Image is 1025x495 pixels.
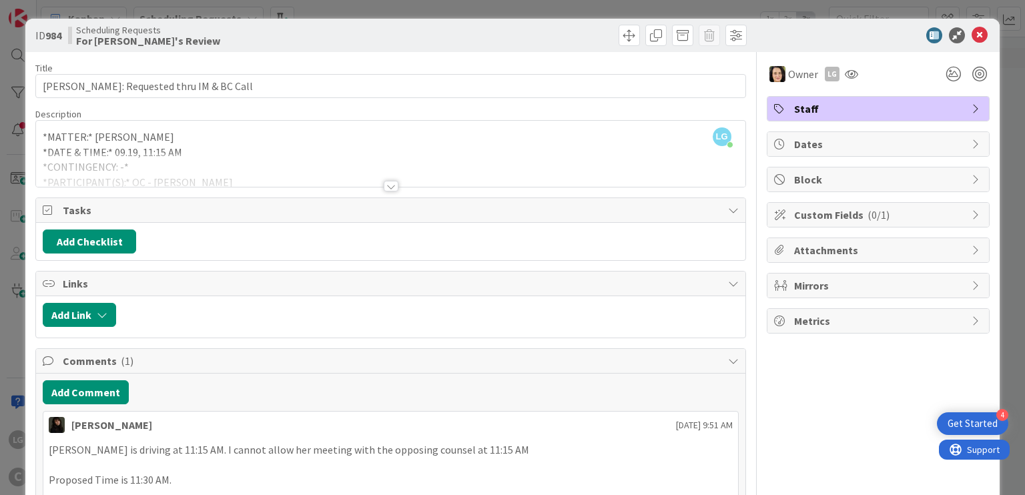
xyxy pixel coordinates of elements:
[121,354,133,368] span: ( 1 )
[713,127,731,146] span: LG
[788,66,818,82] span: Owner
[676,418,733,432] span: [DATE] 9:51 AM
[35,27,61,43] span: ID
[45,29,61,42] b: 984
[769,66,785,82] img: BL
[28,2,61,18] span: Support
[794,313,965,329] span: Metrics
[794,101,965,117] span: Staff
[49,472,732,488] p: Proposed Time is 11:30 AM.
[43,229,136,254] button: Add Checklist
[43,145,738,160] p: *DATE & TIME:* 09.19, 11:15 AM
[868,208,890,221] span: ( 0/1 )
[794,242,965,258] span: Attachments
[35,108,81,120] span: Description
[49,442,732,458] p: [PERSON_NAME] is driving at 11:15 AM. I cannot allow her meeting with the opposing counsel at 11:...
[71,417,152,433] div: [PERSON_NAME]
[76,35,220,46] b: For [PERSON_NAME]'s Review
[35,74,745,98] input: type card name here...
[63,353,721,369] span: Comments
[49,417,65,433] img: ES
[794,278,965,294] span: Mirrors
[794,136,965,152] span: Dates
[76,25,220,35] span: Scheduling Requests
[794,207,965,223] span: Custom Fields
[996,409,1008,421] div: 4
[937,412,1008,435] div: Open Get Started checklist, remaining modules: 4
[43,129,738,145] p: *MATTER:* [PERSON_NAME]
[794,171,965,187] span: Block
[948,417,998,430] div: Get Started
[43,380,129,404] button: Add Comment
[825,67,839,81] div: LG
[63,202,721,218] span: Tasks
[43,303,116,327] button: Add Link
[63,276,721,292] span: Links
[35,62,53,74] label: Title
